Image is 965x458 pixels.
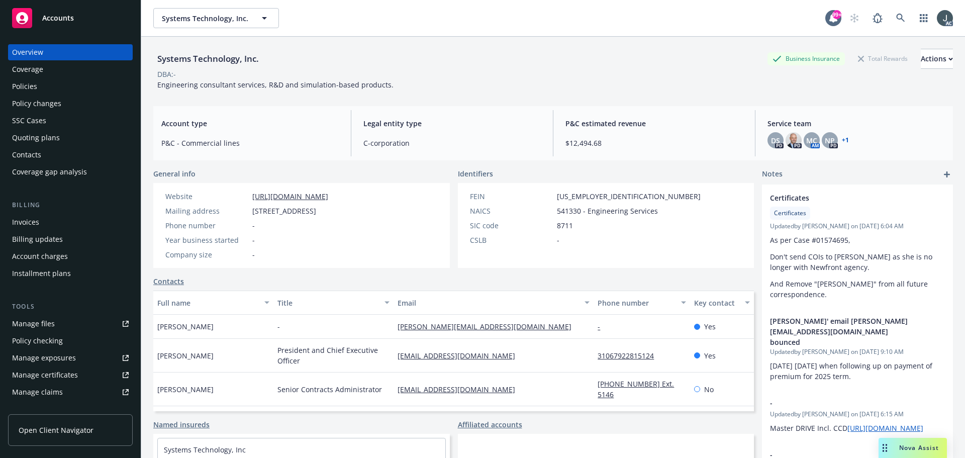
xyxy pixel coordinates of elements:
div: Overview [12,44,43,60]
span: - [252,220,255,231]
div: DBA: - [157,69,176,79]
span: [STREET_ADDRESS] [252,206,316,216]
button: Title [273,291,394,315]
a: Systems Technology, Inc [164,445,246,454]
span: Updated by [PERSON_NAME] on [DATE] 6:15 AM [770,410,945,419]
div: Systems Technology, Inc. [153,52,263,65]
span: [US_EMPLOYER_IDENTIFICATION_NUMBER] [557,191,701,202]
div: Total Rewards [853,52,913,65]
span: Yes [704,350,716,361]
a: - [598,322,608,331]
div: SIC code [470,220,553,231]
span: Accounts [42,14,74,22]
a: [EMAIL_ADDRESS][DOMAIN_NAME] [398,385,523,394]
div: Tools [8,302,133,312]
a: [URL][DOMAIN_NAME] [252,192,328,201]
p: Don't send COIs to [PERSON_NAME] as she is no longer with Newfront agency. [770,251,945,272]
div: Drag to move [879,438,891,458]
span: Certificates [774,209,806,218]
p: And Remove "[PERSON_NAME]" from all future correspondence. [770,279,945,300]
div: Full name [157,298,258,308]
div: Company size [165,249,248,260]
a: Manage BORs [8,401,133,417]
a: Coverage gap analysis [8,164,133,180]
span: Notes [762,168,783,180]
a: Accounts [8,4,133,32]
div: Actions [921,49,953,68]
a: 31067922815124 [598,351,662,360]
p: As per Case #01574695, [770,235,945,245]
span: $12,494.68 [565,138,743,148]
button: Actions [921,49,953,69]
span: [PERSON_NAME] [157,350,214,361]
a: Switch app [914,8,934,28]
span: P&C - Commercial lines [161,138,339,148]
a: [PERSON_NAME][EMAIL_ADDRESS][DOMAIN_NAME] [398,322,580,331]
div: Year business started [165,235,248,245]
a: Billing updates [8,231,133,247]
a: Contacts [8,147,133,163]
button: Phone number [594,291,690,315]
a: Overview [8,44,133,60]
span: Legal entity type [363,118,541,129]
span: Identifiers [458,168,493,179]
a: [EMAIL_ADDRESS][DOMAIN_NAME] [398,351,523,360]
a: Manage claims [8,384,133,400]
div: Installment plans [12,265,71,282]
img: photo [786,132,802,148]
div: Account charges [12,248,68,264]
button: Email [394,291,594,315]
span: [DATE] [DATE] when following up on payment of premium for 2025 term. [770,361,934,381]
div: NAICS [470,206,553,216]
a: Search [891,8,911,28]
span: 8711 [557,220,573,231]
a: Start snowing [844,8,864,28]
a: Manage files [8,316,133,332]
button: Key contact [690,291,754,315]
span: - [252,249,255,260]
span: Yes [704,321,716,332]
img: photo [937,10,953,26]
div: Quoting plans [12,130,60,146]
div: Mailing address [165,206,248,216]
a: Invoices [8,214,133,230]
div: Coverage [12,61,43,77]
span: Nova Assist [899,443,939,452]
div: FEIN [470,191,553,202]
span: President and Chief Executive Officer [277,345,390,366]
div: Business Insurance [767,52,845,65]
span: Senior Contracts Administrator [277,384,382,395]
span: C-corporation [363,138,541,148]
div: Policies [12,78,37,95]
button: Nova Assist [879,438,947,458]
a: Policy changes [8,96,133,112]
span: Account type [161,118,339,129]
div: Billing [8,200,133,210]
span: [PERSON_NAME] [157,384,214,395]
a: Report a Bug [867,8,888,28]
span: Manage exposures [8,350,133,366]
a: Named insureds [153,419,210,430]
div: Phone number [165,220,248,231]
span: - [252,235,255,245]
div: Phone number [598,298,674,308]
div: [PERSON_NAME]' email [PERSON_NAME][EMAIL_ADDRESS][DOMAIN_NAME] bouncedUpdatedby [PERSON_NAME] on ... [762,308,953,390]
div: Manage BORs [12,401,59,417]
div: Manage files [12,316,55,332]
div: Manage exposures [12,350,76,366]
span: Certificates [770,193,919,203]
div: Key contact [694,298,739,308]
span: Updated by [PERSON_NAME] on [DATE] 6:04 AM [770,222,945,231]
a: Installment plans [8,265,133,282]
span: Engineering consultant services, R&D and simulation-based products. [157,80,394,89]
div: Policy changes [12,96,61,112]
div: 99+ [832,10,841,19]
div: -Updatedby [PERSON_NAME] on [DATE] 6:15 AMMaster DRIVE Incl. CCD[URL][DOMAIN_NAME] [762,390,953,441]
a: [URL][DOMAIN_NAME] [847,423,923,433]
div: CSLB [470,235,553,245]
a: +1 [842,137,849,143]
button: Systems Technology, Inc. [153,8,279,28]
span: Open Client Navigator [19,425,93,435]
span: Updated by [PERSON_NAME] on [DATE] 9:10 AM [770,347,945,356]
a: [PHONE_NUMBER] Ext. 5146 [598,379,674,399]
